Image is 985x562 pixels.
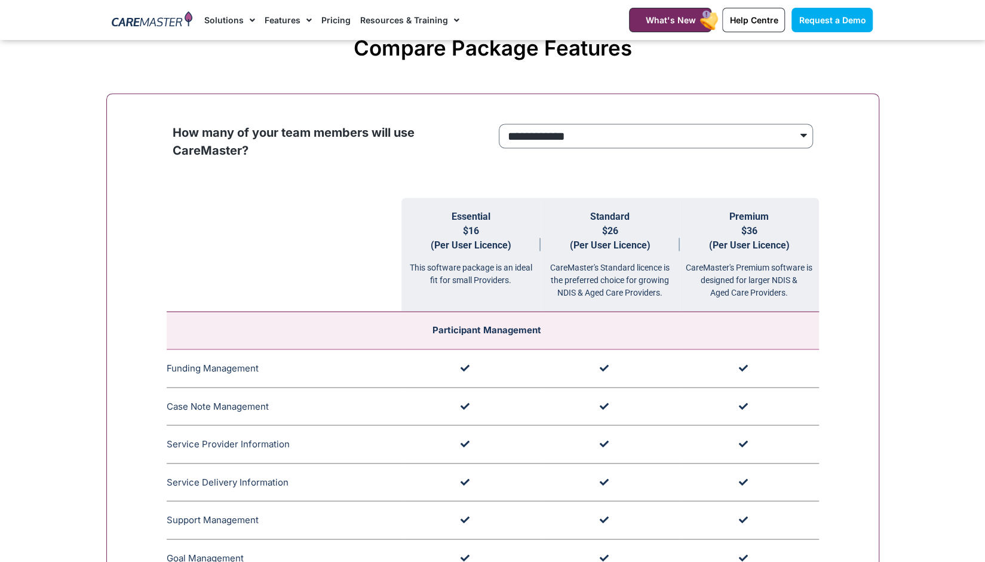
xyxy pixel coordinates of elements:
[680,253,819,299] div: CareMaster's Premium software is designed for larger NDIS & Aged Care Providers.
[167,463,401,501] td: Service Delivery Information
[709,225,790,251] span: $36 (Per User Licence)
[570,225,650,251] span: $26 (Per User Licence)
[173,124,487,159] p: How many of your team members will use CareMaster?
[645,15,695,25] span: What's New
[401,253,541,287] div: This software package is an ideal fit for small Providers.
[167,501,401,539] td: Support Management
[541,253,680,299] div: CareMaster's Standard licence is the preferred choice for growing NDIS & Aged Care Providers.
[629,8,711,32] a: What's New
[167,387,401,425] td: Case Note Management
[499,124,813,154] form: price Form radio
[541,198,680,312] th: Standard
[799,15,866,25] span: Request a Demo
[729,15,778,25] span: Help Centre
[431,225,511,251] span: $16 (Per User Licence)
[791,8,873,32] a: Request a Demo
[432,324,541,336] span: Participant Management
[680,198,819,312] th: Premium
[112,35,873,60] h2: Compare Package Features
[401,198,541,312] th: Essential
[167,349,401,388] td: Funding Management
[722,8,785,32] a: Help Centre
[167,425,401,463] td: Service Provider Information
[112,11,192,29] img: CareMaster Logo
